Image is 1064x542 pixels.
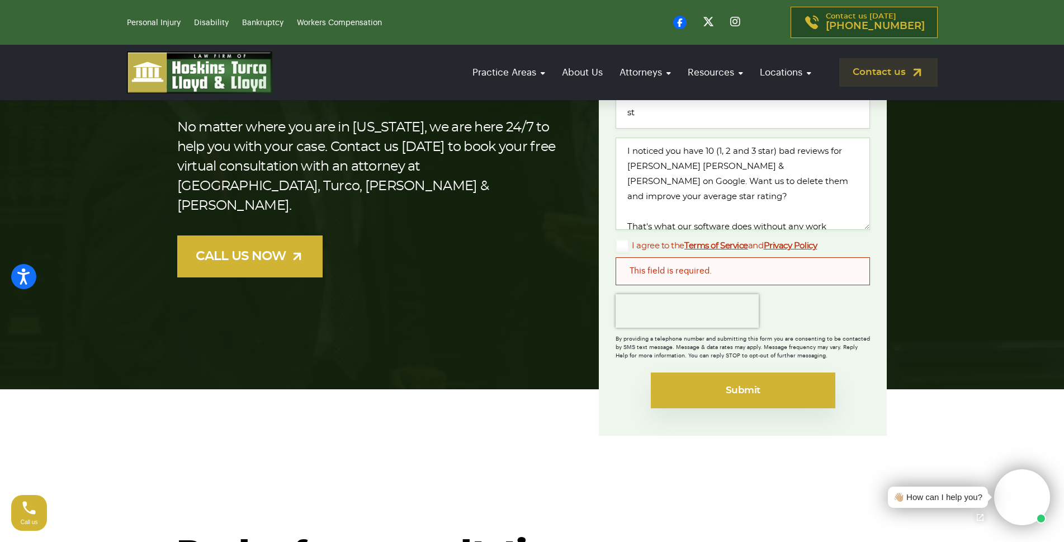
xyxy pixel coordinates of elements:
[839,58,938,87] a: Contact us
[682,56,749,88] a: Resources
[177,235,323,277] a: CALL US NOW
[127,19,181,27] a: Personal Injury
[616,239,817,253] label: I agree to the and
[616,294,759,328] iframe: reCAPTCHA
[826,13,925,32] p: Contact us [DATE]
[616,257,870,285] div: This field is required.
[968,506,992,529] a: Open chat
[194,19,229,27] a: Disability
[616,97,870,129] input: Type of case or question
[556,56,608,88] a: About Us
[177,118,564,216] p: No matter where you are in [US_STATE], we are here 24/7 to help you with your case. Contact us [D...
[127,51,272,93] img: logo
[616,328,870,360] div: By providing a telephone number and submitting this form you are consenting to be contacted by SM...
[764,242,817,250] a: Privacy Policy
[893,491,982,504] div: 👋🏼 How can I help you?
[754,56,817,88] a: Locations
[614,56,677,88] a: Attorneys
[467,56,551,88] a: Practice Areas
[651,373,835,408] input: Submit
[242,19,283,27] a: Bankruptcy
[290,249,304,263] img: arrow-up-right-light.svg
[297,19,382,27] a: Workers Compensation
[791,7,938,38] a: Contact us [DATE][PHONE_NUMBER]
[826,21,925,32] span: [PHONE_NUMBER]
[684,242,748,250] a: Terms of Service
[21,519,38,525] span: Call us
[616,138,870,230] textarea: I noticed you have 10 (1, 2 and 3 star) bad reviews for [PERSON_NAME] [PERSON_NAME] & [PERSON_NAM...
